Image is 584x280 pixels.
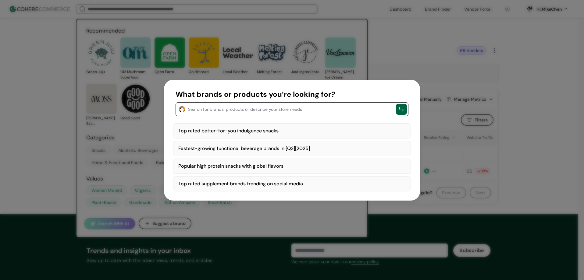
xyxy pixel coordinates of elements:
button: What brands or products you’re looking for?Search for brands, products or describe your store needs [176,89,408,116]
div: Fastest-growing functional beverage brands in [Q2][2025] [173,141,411,156]
div: Top rated better-for-you indulgence snacks [173,123,411,138]
div: Popular high protein snacks with global flavors [173,159,411,174]
div: Top rated supplement brands trending on social media [173,176,411,191]
div: What brands or products you’re looking for? [176,89,408,100]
